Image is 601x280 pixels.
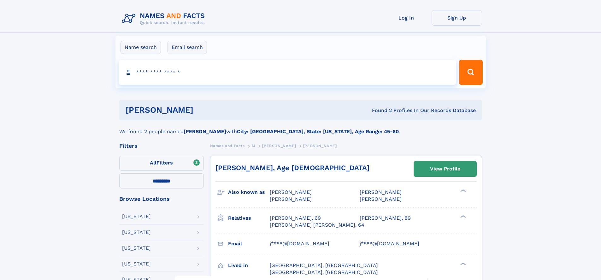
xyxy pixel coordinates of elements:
[228,260,270,271] h3: Lived in
[252,144,255,148] span: M
[121,41,161,54] label: Name search
[283,107,476,114] div: Found 2 Profiles In Our Records Database
[119,10,210,27] img: Logo Names and Facts
[459,189,466,193] div: ❯
[303,144,337,148] span: [PERSON_NAME]
[215,164,369,172] a: [PERSON_NAME], Age [DEMOGRAPHIC_DATA]
[122,230,151,235] div: [US_STATE]
[119,60,457,85] input: search input
[126,106,283,114] h1: [PERSON_NAME]
[150,160,156,166] span: All
[459,262,466,266] div: ❯
[122,261,151,266] div: [US_STATE]
[122,246,151,251] div: [US_STATE]
[119,120,482,135] div: We found 2 people named with .
[270,189,312,195] span: [PERSON_NAME]
[119,143,204,149] div: Filters
[119,196,204,202] div: Browse Locations
[168,41,207,54] label: Email search
[459,214,466,218] div: ❯
[430,162,460,176] div: View Profile
[228,238,270,249] h3: Email
[270,222,364,229] a: [PERSON_NAME] [PERSON_NAME], 64
[270,262,378,268] span: [GEOGRAPHIC_DATA], [GEOGRAPHIC_DATA]
[228,187,270,198] h3: Also known as
[360,189,402,195] span: [PERSON_NAME]
[432,10,482,26] a: Sign Up
[119,156,204,171] label: Filters
[237,128,399,134] b: City: [GEOGRAPHIC_DATA], State: [US_STATE], Age Range: 45-60
[228,213,270,223] h3: Relatives
[210,142,245,150] a: Names and Facts
[262,142,296,150] a: [PERSON_NAME]
[270,215,321,222] a: [PERSON_NAME], 69
[381,10,432,26] a: Log In
[459,60,482,85] button: Search Button
[414,161,476,176] a: View Profile
[270,269,378,275] span: [GEOGRAPHIC_DATA], [GEOGRAPHIC_DATA]
[122,214,151,219] div: [US_STATE]
[270,196,312,202] span: [PERSON_NAME]
[252,142,255,150] a: M
[262,144,296,148] span: [PERSON_NAME]
[360,215,411,222] a: [PERSON_NAME], 89
[360,196,402,202] span: [PERSON_NAME]
[184,128,226,134] b: [PERSON_NAME]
